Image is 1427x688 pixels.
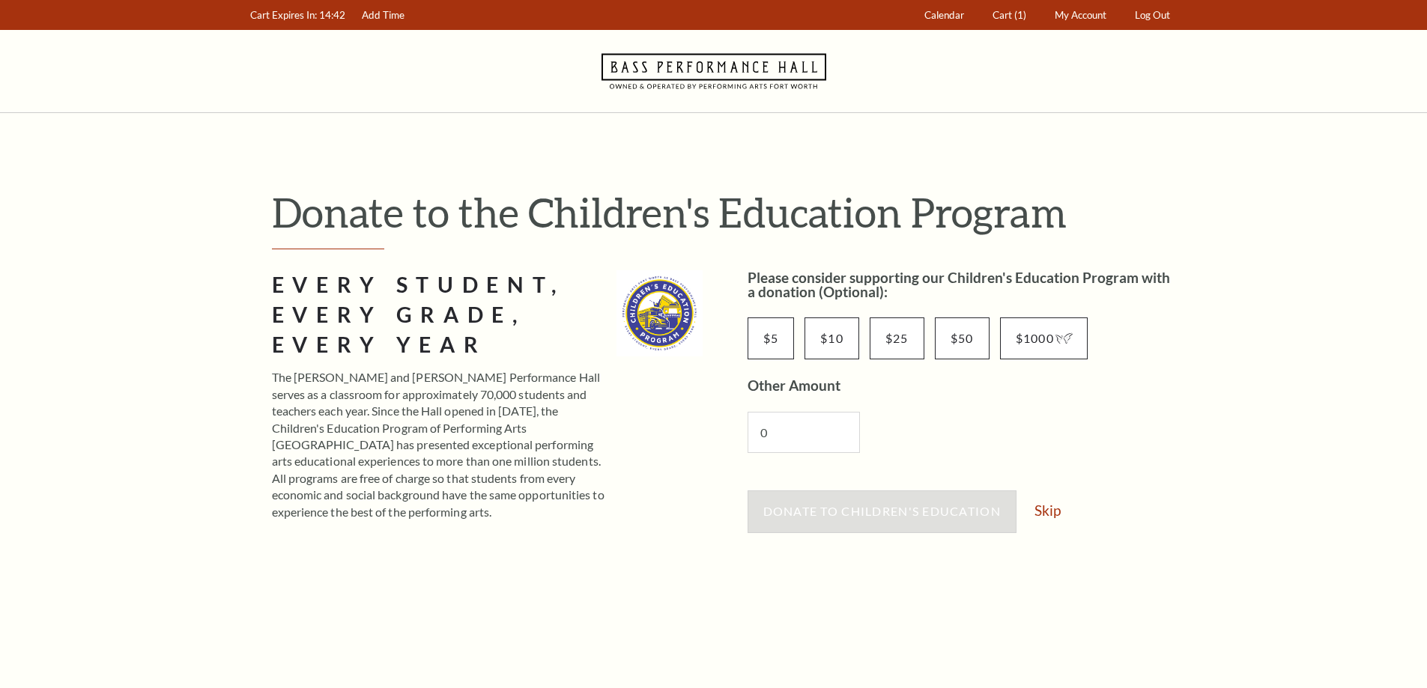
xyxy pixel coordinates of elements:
span: (1) [1014,9,1026,21]
img: cep_logo_2022_standard_335x335.jpg [616,270,703,356]
a: Calendar [917,1,971,30]
label: Please consider supporting our Children's Education Program with a donation (Optional): [748,269,1170,300]
input: $1000 [1000,317,1088,359]
a: My Account [1047,1,1113,30]
a: Log Out [1127,1,1177,30]
h2: Every Student, Every Grade, Every Year [272,270,606,360]
input: $50 [935,317,990,359]
span: Cart Expires In: [250,9,317,21]
span: Cart [993,9,1012,21]
span: 14:42 [319,9,345,21]
a: Skip [1034,503,1061,517]
span: My Account [1055,9,1106,21]
span: Donate to Children's Education [763,504,1001,518]
input: $5 [748,317,795,359]
h1: Donate to the Children's Education Program [272,188,1178,237]
a: Cart (1) [985,1,1033,30]
p: The [PERSON_NAME] and [PERSON_NAME] Performance Hall serves as a classroom for approximately 70,0... [272,369,606,520]
span: Calendar [924,9,964,21]
a: Add Time [354,1,411,30]
button: Donate to Children's Education [748,490,1017,532]
input: $25 [870,317,924,359]
label: Other Amount [748,377,840,394]
input: $10 [805,317,859,359]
